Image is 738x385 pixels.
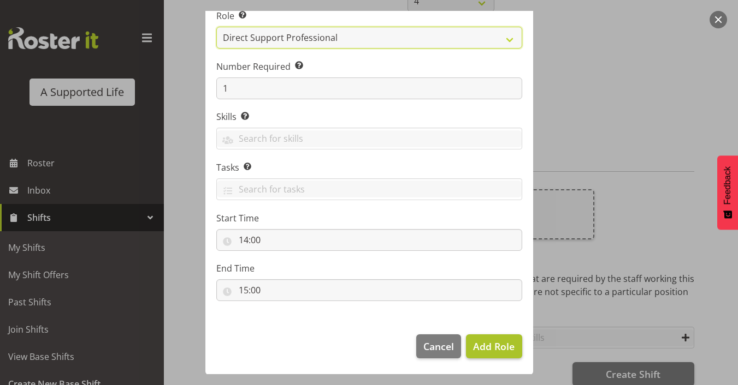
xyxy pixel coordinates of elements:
[216,161,522,174] label: Tasks
[216,9,522,22] label: Role
[216,212,522,225] label: Start Time
[217,130,522,147] input: Search for skills
[466,334,522,358] button: Add Role
[423,339,454,353] span: Cancel
[717,155,738,230] button: Feedback - Show survey
[216,279,522,301] input: Click to select...
[216,60,522,73] label: Number Required
[416,334,461,358] button: Cancel
[723,166,733,204] span: Feedback
[216,110,522,123] label: Skills
[216,262,522,275] label: End Time
[216,229,522,251] input: Click to select...
[473,340,515,353] span: Add Role
[217,181,522,197] input: Search for tasks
